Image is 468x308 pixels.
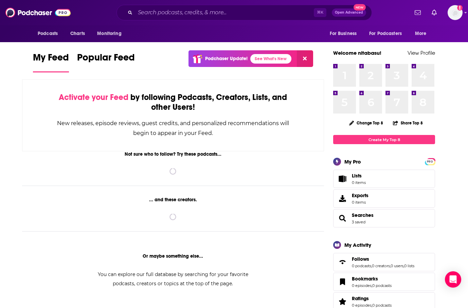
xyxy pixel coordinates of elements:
a: View Profile [408,50,435,56]
a: Exports [333,189,435,208]
button: open menu [92,27,130,40]
a: PRO [426,159,434,164]
a: Ratings [352,295,392,302]
a: Ratings [336,297,349,306]
span: More [415,29,427,38]
span: My Feed [33,52,69,67]
p: Podchaser Update! [205,56,248,62]
button: open menu [325,27,365,40]
a: Welcome nitabasu! [333,50,381,56]
a: Popular Feed [77,52,135,72]
span: Lists [352,173,362,179]
a: 0 episodes [352,283,372,288]
a: 0 lists [404,263,414,268]
div: ... and these creators. [22,197,324,203]
span: 0 items [352,180,366,185]
a: Follows [352,256,414,262]
span: Charts [70,29,85,38]
div: My Pro [344,158,361,165]
a: 0 episodes [352,303,372,308]
button: Change Top 8 [345,119,387,127]
span: Activate your Feed [59,92,128,102]
span: , [372,303,372,308]
span: Exports [352,192,368,199]
span: For Business [330,29,357,38]
img: User Profile [448,5,463,20]
span: Exports [336,194,349,203]
span: Ratings [352,295,369,302]
div: New releases, episode reviews, guest credits, and personalized recommendations will begin to appe... [56,118,290,138]
a: Show notifications dropdown [412,7,424,18]
a: Charts [66,27,89,40]
span: Follows [333,253,435,271]
span: Monitoring [97,29,121,38]
span: ⌘ K [314,8,326,17]
a: Lists [333,170,435,188]
span: Podcasts [38,29,58,38]
span: Bookmarks [333,273,435,291]
div: Search podcasts, credits, & more... [116,5,372,20]
span: For Podcasters [369,29,402,38]
span: Open Advanced [335,11,363,14]
span: Lists [352,173,366,179]
span: , [390,263,391,268]
button: Show profile menu [448,5,463,20]
div: My Activity [344,242,371,248]
a: Create My Top 8 [333,135,435,144]
button: Share Top 8 [393,116,423,130]
input: Search podcasts, credits, & more... [135,7,314,18]
button: open menu [410,27,435,40]
span: Popular Feed [77,52,135,67]
button: open menu [33,27,67,40]
a: 0 podcasts [372,283,392,288]
a: 0 podcasts [352,263,371,268]
a: My Feed [33,52,69,72]
a: See What's New [250,54,291,64]
a: 0 creators [372,263,390,268]
button: open menu [365,27,412,40]
a: Show notifications dropdown [429,7,439,18]
span: Lists [336,174,349,184]
span: Bookmarks [352,276,378,282]
a: 0 podcasts [372,303,392,308]
span: , [372,283,372,288]
a: Bookmarks [336,277,349,287]
a: Follows [336,257,349,267]
div: Not sure who to follow? Try these podcasts... [22,151,324,157]
span: 0 items [352,200,368,205]
img: Podchaser - Follow, Share and Rate Podcasts [5,6,71,19]
div: Open Intercom Messenger [445,271,461,288]
a: Searches [336,213,349,223]
a: 3 saved [352,220,365,224]
button: Open AdvancedNew [332,8,366,17]
span: New [354,4,366,11]
div: Or maybe something else... [22,253,324,259]
span: Follows [352,256,369,262]
svg: Add a profile image [457,5,463,11]
a: Bookmarks [352,276,392,282]
span: Logged in as nitabasu [448,5,463,20]
a: Searches [352,212,374,218]
div: You can explore our full database by searching for your favorite podcasts, creators or topics at ... [89,270,256,288]
a: 0 users [391,263,403,268]
span: Searches [333,209,435,227]
div: by following Podcasts, Creators, Lists, and other Users! [56,92,290,112]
